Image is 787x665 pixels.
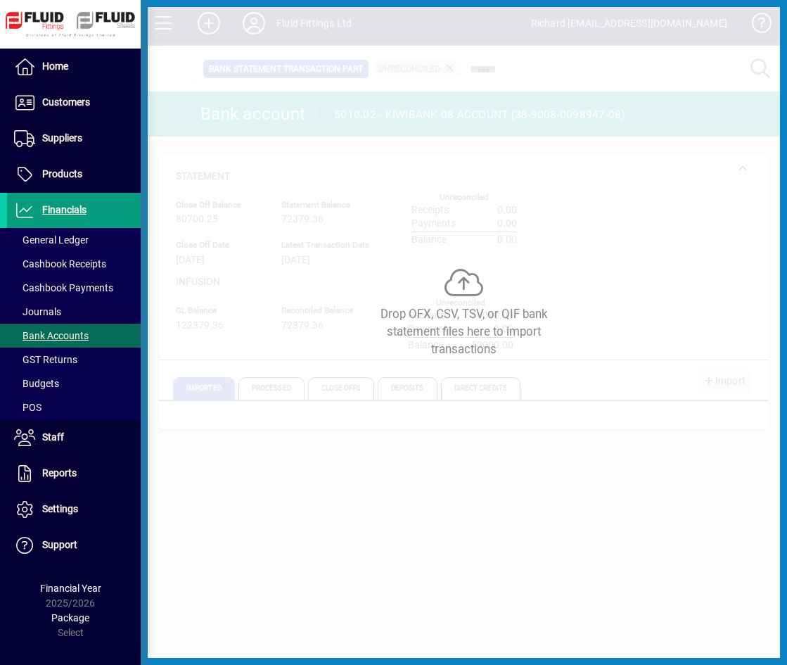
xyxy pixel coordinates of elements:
[7,372,141,395] a: Budgets
[42,132,82,144] span: Suppliers
[7,300,141,324] a: Journals
[42,539,77,550] span: Support
[14,234,89,246] span: General Ledger
[7,121,141,156] a: Suppliers
[14,306,61,317] span: Journals
[14,330,89,341] span: Bank Accounts
[7,324,141,348] a: Bank Accounts
[7,528,141,563] a: Support
[7,49,141,84] a: Home
[14,378,59,389] span: Budgets
[42,61,68,72] span: Home
[42,431,64,443] span: Staff
[14,258,106,270] span: Cashbook Receipts
[7,348,141,372] a: GST Returns
[14,282,113,293] span: Cashbook Payments
[42,204,87,215] span: Financials
[7,456,141,491] a: Reports
[7,276,141,300] a: Cashbook Payments
[51,612,89,623] span: Package
[42,96,90,108] span: Customers
[42,467,77,479] span: Reports
[42,168,82,179] span: Products
[7,492,141,527] a: Settings
[14,354,77,365] span: GST Returns
[7,228,141,252] a: General Ledger
[7,420,141,455] a: Staff
[7,252,141,276] a: Cashbook Receipts
[40,583,101,594] span: Financial Year
[7,157,141,192] a: Products
[7,395,141,419] a: POS
[14,402,41,413] span: POS
[42,503,78,514] span: Settings
[7,85,141,120] a: Customers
